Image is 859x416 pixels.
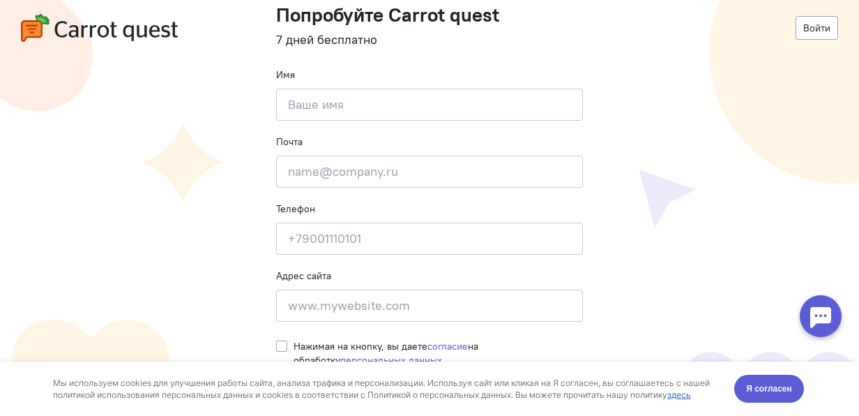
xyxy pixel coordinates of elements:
[276,68,295,82] label: Имя
[276,269,331,283] label: Адрес сайта
[276,202,315,216] label: Телефон
[21,14,178,42] img: carrot-quest-logo.svg
[276,89,583,121] input: Ваше имя
[294,340,478,366] span: Нажимая на кнопку, вы даете на обработку
[276,290,583,322] input: www.mywebsite.com
[667,28,691,38] a: здесь
[796,16,838,40] a: Войти
[427,340,468,352] a: согласие
[340,354,442,366] a: персональных данных
[53,15,718,39] div: Мы используем cookies для улучшения работы сайта, анализа трафика и персонализации. Используя сай...
[734,13,804,41] button: Я согласен
[276,135,303,149] label: Почта
[276,156,583,188] input: name@company.ru
[746,20,792,34] span: Я согласен
[276,223,583,255] input: +79001110101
